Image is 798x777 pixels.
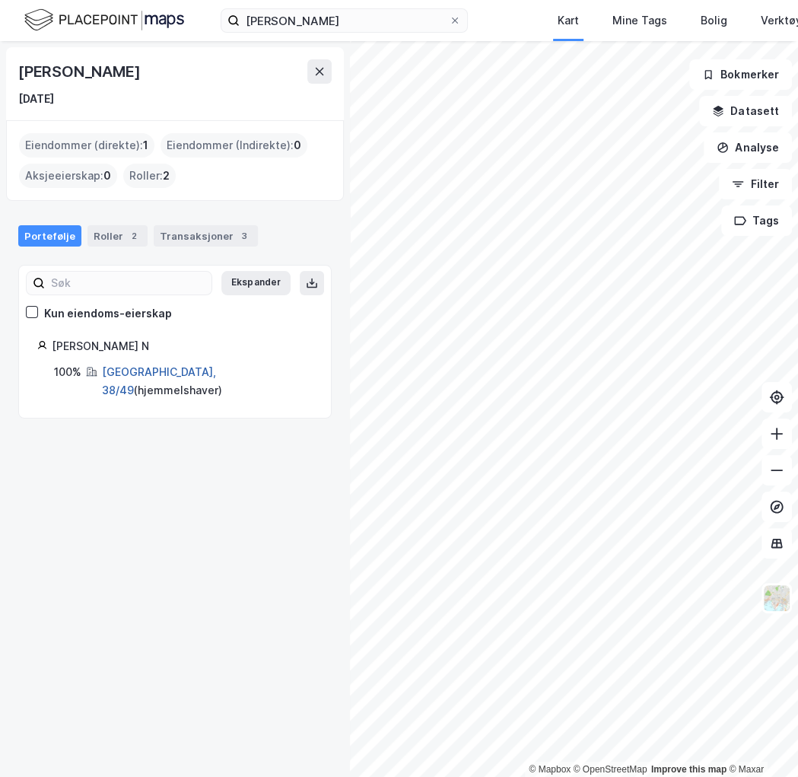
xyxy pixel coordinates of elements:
a: Mapbox [529,764,571,775]
div: Eiendommer (Indirekte) : [161,133,307,158]
div: Bolig [701,11,727,30]
div: Transaksjoner [154,225,258,247]
div: ( hjemmelshaver ) [102,363,313,400]
div: Portefølje [18,225,81,247]
div: [DATE] [18,90,54,108]
a: Improve this map [651,764,726,775]
div: Kun eiendoms-eierskap [44,304,172,323]
iframe: Chat Widget [722,704,798,777]
div: Kontrollprogram for chat [722,704,798,777]
div: [PERSON_NAME] [18,59,143,84]
input: Søk på adresse, matrikkel, gårdeiere, leietakere eller personer [240,9,449,32]
button: Filter [719,169,792,199]
div: 3 [237,228,252,244]
div: 100% [54,363,81,381]
button: Datasett [699,96,792,126]
div: Mine Tags [612,11,667,30]
div: [PERSON_NAME] N [52,337,313,355]
div: Roller : [123,164,176,188]
button: Bokmerker [689,59,792,90]
button: Analyse [704,132,792,163]
div: Eiendommer (direkte) : [19,133,154,158]
div: Roller [87,225,148,247]
div: Aksjeeierskap : [19,164,117,188]
span: 0 [103,167,111,185]
div: Kart [558,11,579,30]
a: OpenStreetMap [574,764,647,775]
span: 0 [294,136,301,154]
img: Z [762,584,791,613]
div: 2 [126,228,141,244]
button: Ekspander [221,271,291,295]
input: Søk [45,272,211,295]
a: [GEOGRAPHIC_DATA], 38/49 [102,365,216,396]
span: 1 [143,136,148,154]
img: logo.f888ab2527a4732fd821a326f86c7f29.svg [24,7,184,33]
span: 2 [163,167,170,185]
button: Tags [721,205,792,236]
